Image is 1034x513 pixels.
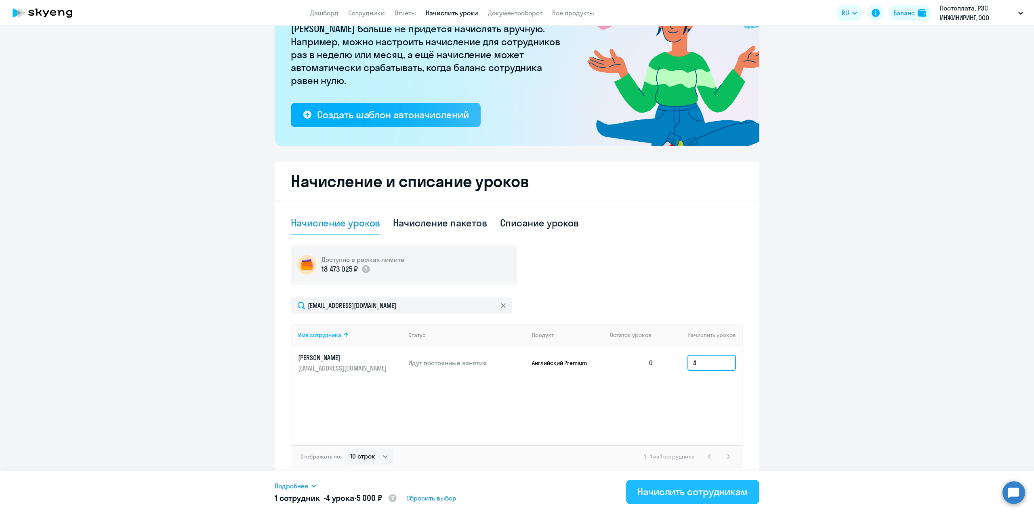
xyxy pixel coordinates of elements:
h5: 1 сотрудник • • [275,492,397,505]
a: Отчеты [395,9,416,17]
a: [PERSON_NAME][EMAIL_ADDRESS][DOMAIN_NAME] [298,353,402,373]
a: Дашборд [310,9,338,17]
div: Создать шаблон автоначислений [317,108,469,121]
button: Постоплата, РЭС ИНЖИНИРИНГ, ООО [936,3,1027,23]
div: Имя сотрудника [298,331,341,339]
h5: Доступно в рамках лимита [322,255,404,264]
div: Статус [408,331,426,339]
p: [EMAIL_ADDRESS][DOMAIN_NAME] [298,364,389,373]
img: balance [918,9,926,17]
span: Сбросить выбор [406,493,456,503]
p: [PERSON_NAME] больше не придётся начислять вручную. Например, можно настроить начисление для сотр... [291,22,565,87]
span: 1 - 1 из 1 сотрудника [644,453,695,460]
div: Начислить сотрудникам [637,485,748,498]
span: Остаток уроков [610,331,652,339]
p: Постоплата, РЭС ИНЖИНИРИНГ, ООО [940,3,1015,23]
p: 18 473 025 ₽ [322,264,358,274]
div: Баланс [893,8,915,18]
div: Начисление пакетов [393,216,487,229]
span: 4 урока [326,493,354,503]
span: RU [842,8,849,18]
button: Начислить сотрудникам [626,480,759,504]
div: Статус [408,331,525,339]
div: Продукт [532,331,604,339]
a: Сотрудники [348,9,385,17]
a: Документооборот [488,9,542,17]
input: Поиск по имени, email, продукту или статусу [291,297,512,314]
button: Создать шаблон автоначислений [291,103,481,127]
a: Начислить уроки [426,9,478,17]
button: RU [836,5,863,21]
h2: Начисление и списание уроков [291,172,743,191]
p: [PERSON_NAME] [298,353,389,362]
p: Английский Premium [532,359,593,366]
span: Подробнее [275,481,308,491]
img: wallet-circle.png [297,255,317,274]
button: Балансbalance [889,5,931,21]
div: Остаток уроков [610,331,660,339]
div: Начисление уроков [291,216,380,229]
a: Все продукты [552,9,594,17]
span: 5 000 ₽ [357,493,382,503]
div: Списание уроков [500,216,579,229]
div: Продукт [532,331,554,339]
th: Начислить уроков [660,324,742,346]
td: 0 [603,346,660,380]
p: Идут постоянные занятия [408,358,525,367]
div: Имя сотрудника [298,331,402,339]
span: Отображать по: [301,453,341,460]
